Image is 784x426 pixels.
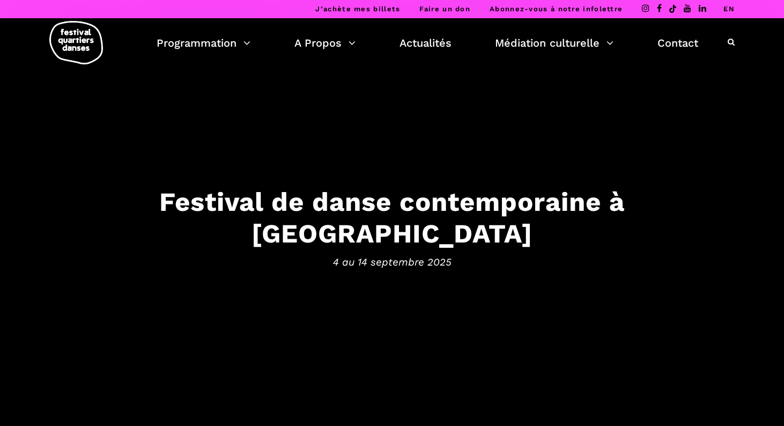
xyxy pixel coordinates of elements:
a: Programmation [157,34,250,52]
a: J’achète mes billets [315,5,400,13]
a: Médiation culturelle [495,34,613,52]
a: EN [723,5,735,13]
a: Faire un don [419,5,470,13]
h3: Festival de danse contemporaine à [GEOGRAPHIC_DATA] [60,186,724,249]
a: A Propos [294,34,356,52]
a: Actualités [400,34,452,52]
a: Contact [657,34,698,52]
span: 4 au 14 septembre 2025 [60,254,724,270]
a: Abonnez-vous à notre infolettre [490,5,623,13]
img: logo-fqd-med [49,21,103,64]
